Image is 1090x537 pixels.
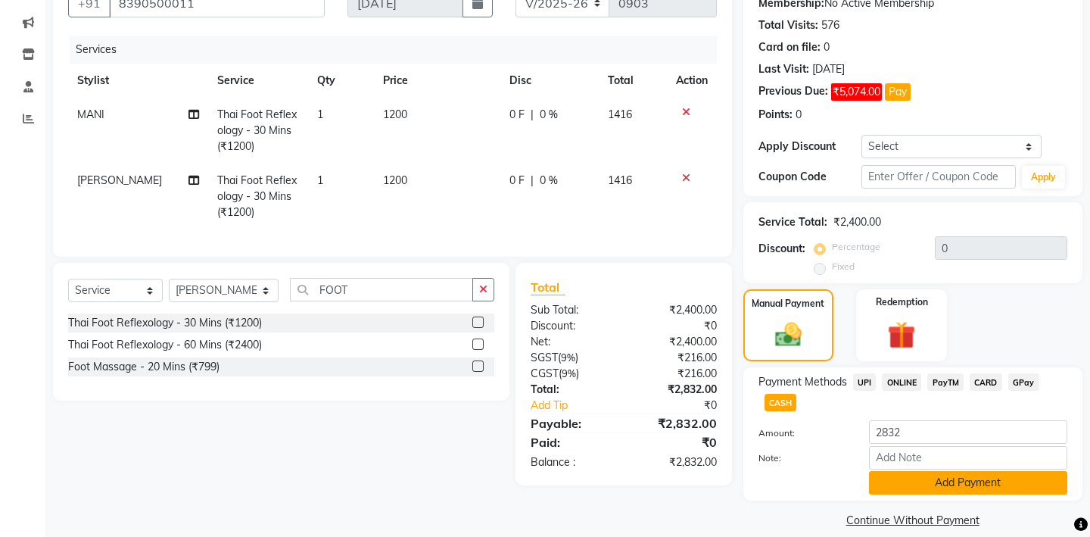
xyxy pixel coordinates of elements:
span: 9% [562,367,576,379]
div: Payable: [519,414,624,432]
div: 0 [796,107,802,123]
label: Note: [747,451,858,465]
span: 1 [317,108,323,121]
div: Sub Total: [519,302,624,318]
input: Add Note [869,446,1067,470]
div: Thai Foot Reflexology - 60 Mins (₹2400) [68,337,262,353]
input: Amount [869,420,1067,444]
span: ₹5,074.00 [831,83,882,101]
img: _cash.svg [767,320,810,350]
div: Previous Due: [758,83,828,101]
th: Total [599,64,667,98]
span: CASH [765,394,797,411]
img: _gift.svg [879,318,924,353]
label: Amount: [747,426,858,440]
span: Payment Methods [758,374,847,390]
label: Manual Payment [752,297,824,311]
div: Last Visit: [758,61,809,77]
label: Percentage [832,240,880,254]
input: Search or Scan [290,278,473,301]
div: ( ) [519,366,624,382]
div: Services [70,36,728,64]
span: UPI [853,373,877,391]
span: | [531,173,534,189]
div: ₹2,832.00 [624,454,728,470]
div: Paid: [519,433,624,451]
span: SGST [531,351,558,364]
div: [DATE] [812,61,845,77]
th: Action [667,64,717,98]
div: Discount: [758,241,805,257]
span: [PERSON_NAME] [77,173,162,187]
div: Points: [758,107,793,123]
input: Enter Offer / Coupon Code [861,165,1016,189]
div: Service Total: [758,214,827,230]
button: Apply [1022,166,1065,189]
span: 1200 [383,173,407,187]
div: 576 [821,17,839,33]
span: CGST [531,367,559,380]
th: Price [374,64,500,98]
div: 0 [824,39,830,55]
span: Total [531,279,565,295]
div: ₹0 [641,398,728,414]
span: 0 % [540,107,558,123]
span: 0 F [509,173,525,189]
div: ₹2,832.00 [624,382,728,398]
label: Fixed [832,260,855,273]
span: 1416 [608,173,632,187]
th: Disc [500,64,599,98]
span: Thai Foot Reflexology - 30 Mins (₹1200) [217,108,297,153]
span: 9% [561,351,575,364]
div: ₹216.00 [624,350,728,366]
div: ( ) [519,350,624,366]
span: 1 [317,173,323,187]
span: ONLINE [882,373,921,391]
div: Total: [519,382,624,398]
span: CARD [970,373,1002,391]
th: Qty [308,64,375,98]
div: ₹2,400.00 [624,334,728,350]
button: Add Payment [869,471,1067,495]
span: 0 % [540,173,558,189]
a: Continue Without Payment [746,513,1079,529]
span: 1200 [383,108,407,121]
div: Total Visits: [758,17,818,33]
div: Foot Massage - 20 Mins (₹799) [68,359,220,375]
th: Stylist [68,64,208,98]
div: ₹0 [624,433,728,451]
div: ₹2,400.00 [833,214,881,230]
label: Redemption [876,295,928,309]
span: 1416 [608,108,632,121]
span: 0 F [509,107,525,123]
span: PayTM [927,373,964,391]
div: Net: [519,334,624,350]
span: | [531,107,534,123]
th: Service [208,64,308,98]
div: ₹0 [624,318,728,334]
div: ₹2,832.00 [624,414,728,432]
div: Apply Discount [758,139,861,155]
span: Thai Foot Reflexology - 30 Mins (₹1200) [217,173,297,219]
span: GPay [1008,373,1039,391]
div: Balance : [519,454,624,470]
div: ₹216.00 [624,366,728,382]
div: Discount: [519,318,624,334]
div: Card on file: [758,39,821,55]
div: Coupon Code [758,169,861,185]
div: ₹2,400.00 [624,302,728,318]
span: MANI [77,108,104,121]
div: Thai Foot Reflexology - 30 Mins (₹1200) [68,315,262,331]
button: Pay [885,83,911,101]
a: Add Tip [519,398,641,414]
